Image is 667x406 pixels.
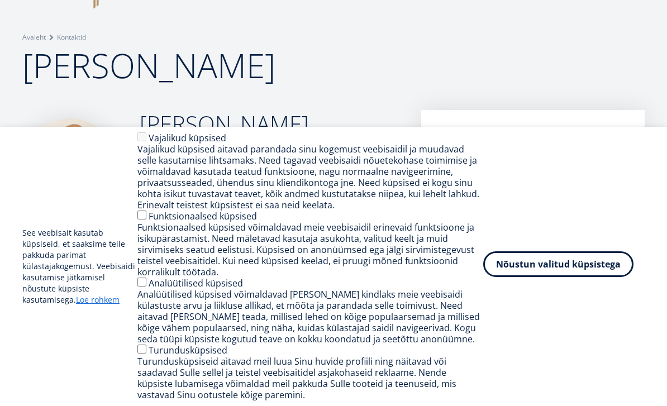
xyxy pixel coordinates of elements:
h2: [PERSON_NAME] [140,110,399,138]
p: See veebisait kasutab küpsiseid, et saaksime teile pakkuda parimat külastajakogemust. Veebisaidi ... [22,227,137,305]
label: Turundusküpsised [149,344,227,356]
a: Loe rohkem [76,294,120,305]
img: Mart Habakuk [22,118,117,213]
div: Analüütilised küpsised võimaldavad [PERSON_NAME] kindlaks meie veebisaidi külastuste arvu ja liik... [137,289,483,345]
button: Nõustun valitud küpsistega [483,251,633,277]
label: Vajalikud küpsised [149,132,226,144]
div: Turundusküpsiseid aitavad meil luua Sinu huvide profiili ning näitavad või saadavad Sulle sellel ... [137,356,483,400]
label: Funktsionaalsed küpsised [149,210,257,222]
a: Avaleht [22,32,46,43]
a: Kontaktid [57,32,86,43]
div: Vajalikud küpsised aitavad parandada sinu kogemust veebisaidil ja muudavad selle kasutamise lihts... [137,144,483,211]
div: Funktsionaalsed küpsised võimaldavad meie veebisaidil erinevaid funktsioone ja isikupärastamist. ... [137,222,483,278]
span: [PERSON_NAME] [22,42,275,88]
label: Analüütilised küpsised [149,277,243,289]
